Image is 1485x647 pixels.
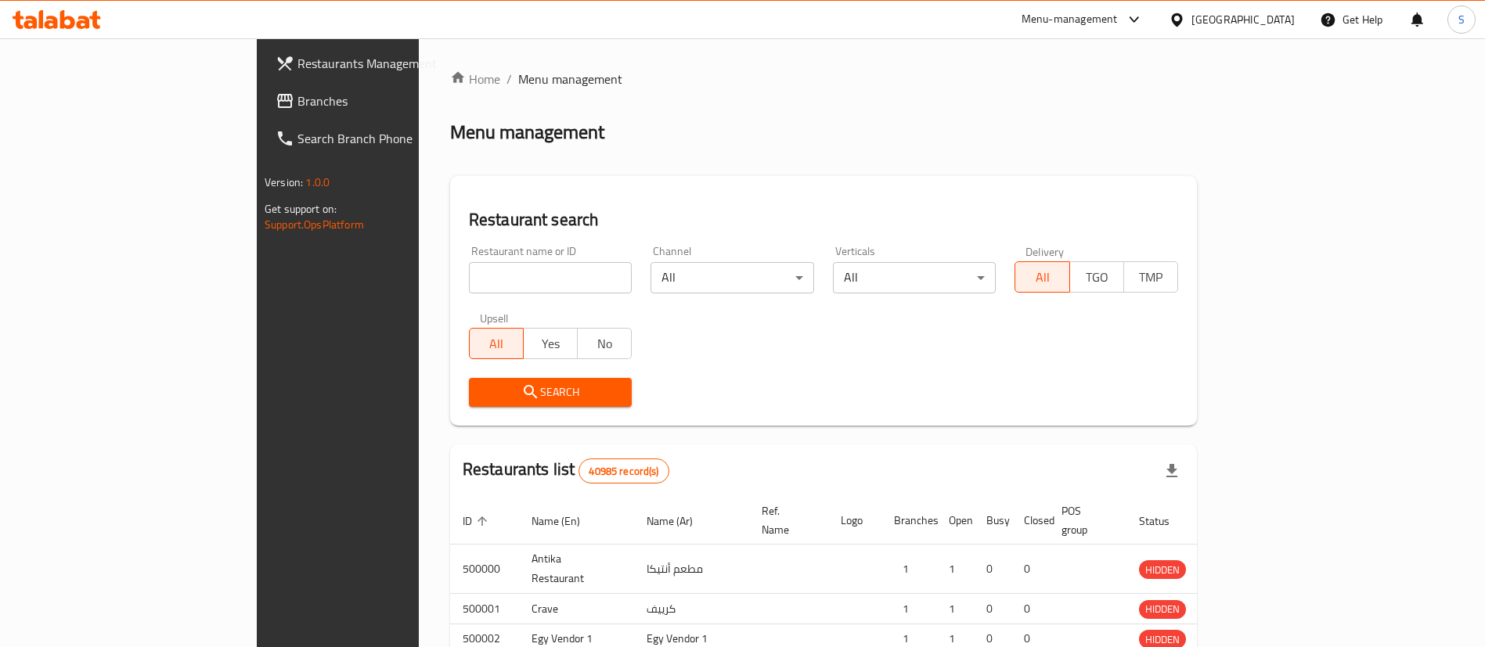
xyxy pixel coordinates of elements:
[476,332,517,355] span: All
[297,54,492,73] span: Restaurants Management
[828,497,881,545] th: Logo
[263,82,505,120] a: Branches
[1139,600,1186,619] div: HIDDEN
[974,545,1011,594] td: 0
[463,458,669,483] h2: Restaurants list
[265,199,337,219] span: Get support on:
[881,545,936,594] td: 1
[1123,261,1178,293] button: TMP
[1022,266,1063,289] span: All
[634,545,749,594] td: مطعم أنتيكا
[1130,266,1172,289] span: TMP
[450,70,1197,88] nav: breadcrumb
[1025,246,1065,257] label: Delivery
[936,497,974,545] th: Open
[936,545,974,594] td: 1
[881,497,936,545] th: Branches
[651,262,814,293] div: All
[519,594,634,624] td: Crave
[469,208,1178,232] h2: Restaurant search
[881,594,936,624] td: 1
[480,312,509,323] label: Upsell
[518,70,622,88] span: Menu management
[305,172,330,192] span: 1.0.0
[469,328,524,359] button: All
[936,594,974,624] td: 1
[263,45,505,82] a: Restaurants Management
[297,129,492,148] span: Search Branch Phone
[579,464,668,479] span: 40985 record(s)
[1139,561,1186,579] span: HIDDEN
[506,70,512,88] li: /
[1076,266,1118,289] span: TGO
[469,378,633,407] button: Search
[647,512,713,530] span: Name (Ar)
[1022,10,1118,29] div: Menu-management
[974,497,1011,545] th: Busy
[265,214,364,235] a: Support.OpsPlatform
[974,594,1011,624] td: 0
[1153,452,1191,490] div: Export file
[1139,600,1186,618] span: HIDDEN
[469,262,633,293] input: Search for restaurant name or ID..
[532,512,600,530] span: Name (En)
[481,383,620,402] span: Search
[1015,261,1069,293] button: All
[530,332,571,355] span: Yes
[1139,512,1190,530] span: Status
[579,458,669,483] div: Total records count
[833,262,997,293] div: All
[450,120,604,145] h2: Menu management
[463,512,492,530] span: ID
[762,501,809,539] span: Ref. Name
[577,328,632,359] button: No
[1011,594,1049,624] td: 0
[634,594,749,624] td: كرييف
[1191,11,1295,28] div: [GEOGRAPHIC_DATA]
[519,545,634,594] td: Antika Restaurant
[297,92,492,110] span: Branches
[523,328,578,359] button: Yes
[1011,545,1049,594] td: 0
[265,172,303,192] span: Version:
[1069,261,1124,293] button: TGO
[1458,11,1465,28] span: S
[263,120,505,157] a: Search Branch Phone
[1011,497,1049,545] th: Closed
[584,332,625,355] span: No
[1061,501,1108,539] span: POS group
